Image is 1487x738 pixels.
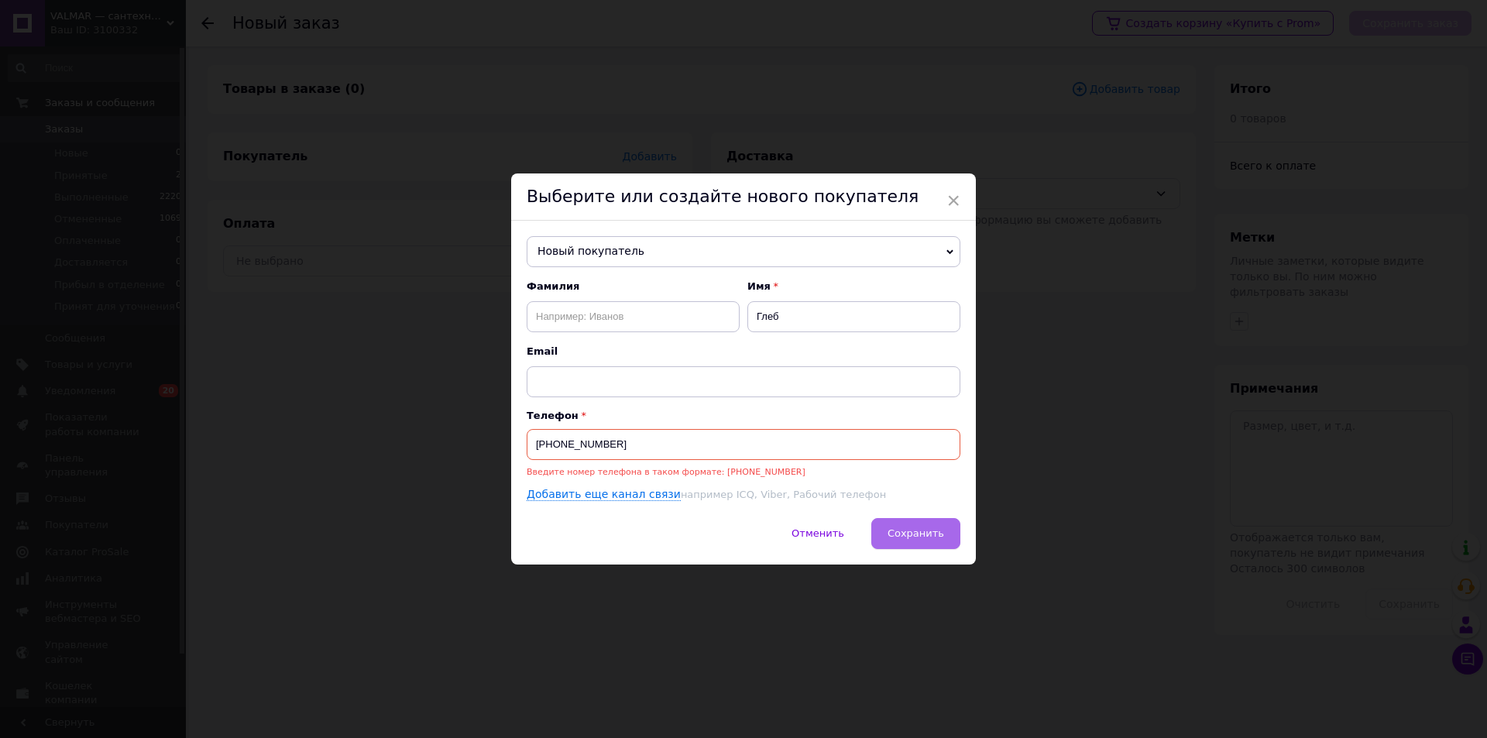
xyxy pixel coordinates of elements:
[946,187,960,214] span: ×
[527,301,740,332] input: Например: Иванов
[747,301,960,332] input: Например: Иван
[681,489,886,500] span: например ICQ, Viber, Рабочий телефон
[527,488,681,501] a: Добавить еще канал связи
[527,467,805,477] span: Введите номер телефона в таком формате: [PHONE_NUMBER]
[511,173,976,221] div: Выберите или создайте нового покупателя
[792,527,844,539] span: Отменить
[888,527,944,539] span: Сохранить
[527,410,960,421] p: Телефон
[775,518,860,549] button: Отменить
[527,236,960,267] span: Новый покупатель
[527,280,740,293] span: Фамилия
[747,280,960,293] span: Имя
[527,345,960,359] span: Email
[871,518,960,549] button: Сохранить
[527,429,960,460] input: +38 096 0000000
